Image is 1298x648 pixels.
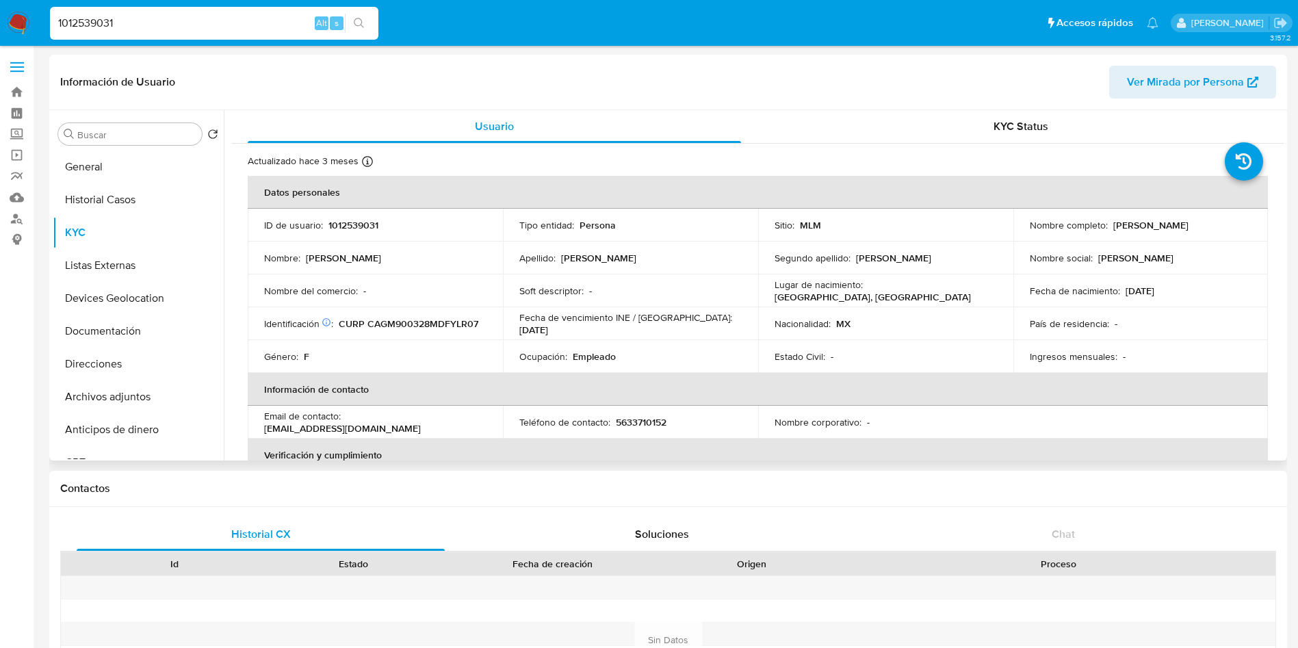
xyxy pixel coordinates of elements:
[53,183,224,216] button: Historial Casos
[50,14,378,32] input: Buscar usuario o caso...
[335,16,339,29] span: s
[264,422,421,435] p: [EMAIL_ADDRESS][DOMAIN_NAME]
[519,311,732,324] p: Fecha de vencimiento INE / [GEOGRAPHIC_DATA] :
[589,285,592,297] p: -
[207,129,218,144] button: Volver al orden por defecto
[1115,317,1117,330] p: -
[94,557,255,571] div: Id
[775,317,831,330] p: Nacionalidad :
[1098,252,1173,264] p: [PERSON_NAME]
[248,439,1268,471] th: Verificación y cumplimiento
[60,75,175,89] h1: Información de Usuario
[836,317,851,330] p: MX
[77,129,196,141] input: Buscar
[994,118,1048,134] span: KYC Status
[635,526,689,542] span: Soluciones
[1030,219,1108,231] p: Nombre completo :
[53,282,224,315] button: Devices Geolocation
[1147,17,1158,29] a: Notificaciones
[1109,66,1276,99] button: Ver Mirada por Persona
[561,252,636,264] p: [PERSON_NAME]
[851,557,1266,571] div: Proceso
[274,557,434,571] div: Estado
[53,315,224,348] button: Documentación
[53,348,224,380] button: Direcciones
[1030,252,1093,264] p: Nombre social :
[53,216,224,249] button: KYC
[1052,526,1075,542] span: Chat
[519,285,584,297] p: Soft descriptor :
[1126,285,1154,297] p: [DATE]
[775,291,971,303] p: [GEOGRAPHIC_DATA], [GEOGRAPHIC_DATA]
[1273,16,1288,30] a: Salir
[1030,317,1109,330] p: País de residencia :
[775,278,863,291] p: Lugar de nacimiento :
[328,219,378,231] p: 1012539031
[53,413,224,446] button: Anticipos de dinero
[856,252,931,264] p: [PERSON_NAME]
[1123,350,1126,363] p: -
[775,350,825,363] p: Estado Civil :
[580,219,616,231] p: Persona
[616,416,666,428] p: 5633710152
[248,176,1268,209] th: Datos personales
[306,252,381,264] p: [PERSON_NAME]
[453,557,653,571] div: Fecha de creación
[264,285,358,297] p: Nombre del comercio :
[53,446,224,479] button: CBT
[231,526,291,542] span: Historial CX
[1113,219,1189,231] p: [PERSON_NAME]
[1127,66,1244,99] span: Ver Mirada por Persona
[573,350,616,363] p: Empleado
[519,416,610,428] p: Teléfono de contacto :
[248,155,359,168] p: Actualizado hace 3 meses
[304,350,309,363] p: F
[53,151,224,183] button: General
[316,16,327,29] span: Alt
[775,219,794,231] p: Sitio :
[264,317,333,330] p: Identificación :
[475,118,514,134] span: Usuario
[53,380,224,413] button: Archivos adjuntos
[264,252,300,264] p: Nombre :
[363,285,366,297] p: -
[1030,350,1117,363] p: Ingresos mensuales :
[248,373,1268,406] th: Información de contacto
[519,350,567,363] p: Ocupación :
[1056,16,1133,30] span: Accesos rápidos
[64,129,75,140] button: Buscar
[264,350,298,363] p: Género :
[60,482,1276,495] h1: Contactos
[339,317,478,330] p: CURP CAGM900328MDFYLR07
[53,249,224,282] button: Listas Externas
[519,324,548,336] p: [DATE]
[775,416,861,428] p: Nombre corporativo :
[519,219,574,231] p: Tipo entidad :
[831,350,833,363] p: -
[1030,285,1120,297] p: Fecha de nacimiento :
[800,219,821,231] p: MLM
[1191,16,1269,29] p: ivonne.perezonofre@mercadolibre.com.mx
[519,252,556,264] p: Apellido :
[775,252,851,264] p: Segundo apellido :
[345,14,373,33] button: search-icon
[264,219,323,231] p: ID de usuario :
[264,410,341,422] p: Email de contacto :
[672,557,832,571] div: Origen
[867,416,870,428] p: -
